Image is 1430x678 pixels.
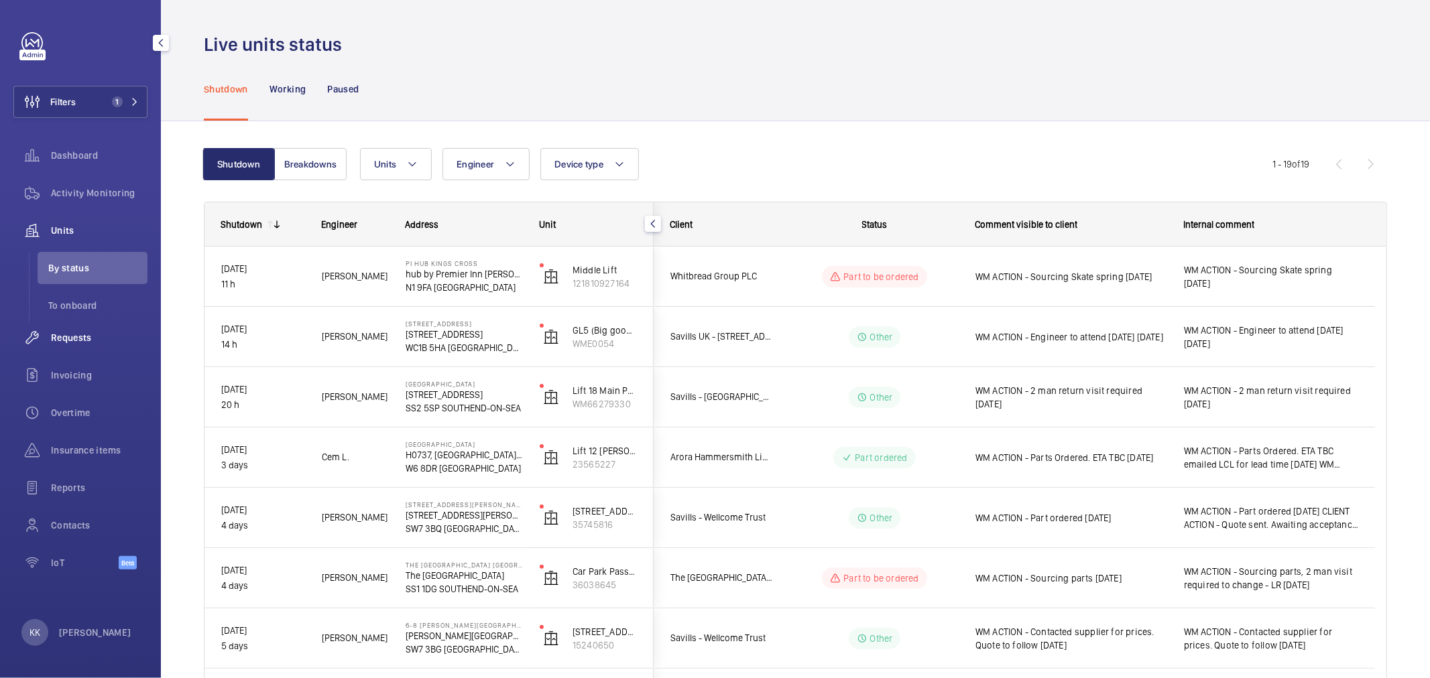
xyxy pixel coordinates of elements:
span: Overtime [51,406,147,419]
p: The [GEOGRAPHIC_DATA] [406,569,522,582]
p: 3 days [221,458,304,473]
span: Client [670,219,693,230]
p: 4 days [221,518,304,533]
span: To onboard [48,299,147,312]
span: The [GEOGRAPHIC_DATA] [GEOGRAPHIC_DATA] [670,570,774,586]
span: WM ACTION - Sourcing Skate spring [DATE] [975,270,1167,283]
div: Unit [539,219,638,230]
p: 4 days [221,578,304,594]
img: elevator.svg [543,389,559,405]
p: W6 8DR [GEOGRAPHIC_DATA] [406,462,522,475]
p: 5 days [221,638,304,654]
p: [STREET_ADDRESS] [406,320,522,328]
p: [DATE] [221,563,304,578]
p: 35745816 [573,518,637,531]
span: Comment visible to client [975,219,1077,230]
img: elevator.svg [543,630,559,647]
span: Savills UK - [STREET_ADDRESS] [670,329,774,344]
img: elevator.svg [543,329,559,345]
span: WM ACTION - 2 man return visit required [DATE] [1184,384,1358,411]
span: Arora Hammersmith Limited [670,450,774,465]
span: WM ACTION - Sourcing Skate spring [DATE] [1184,263,1358,290]
span: Invoicing [51,368,147,382]
p: Lift 12 [PERSON_NAME] [573,444,637,458]
p: Paused [327,82,359,96]
button: Shutdown [202,148,275,180]
p: Shutdown [204,82,248,96]
span: WM ACTION - 2 man return visit required [DATE] [975,384,1167,411]
p: SS2 5SP SOUTHEND-ON-SEA [406,401,522,415]
p: [STREET_ADDRESS][PERSON_NAME] [406,508,522,522]
p: N1 9FA [GEOGRAPHIC_DATA] [406,281,522,294]
span: WM ACTION - Engineer to attend [DATE] [DATE] [975,330,1167,344]
p: WM66279330 [573,397,637,411]
p: WME0054 [573,337,637,350]
img: elevator.svg [543,269,559,285]
span: WM ACTION - Sourcing parts [DATE] [975,571,1167,585]
span: Insurance items [51,444,147,457]
p: [STREET_ADDRESS][PERSON_NAME] [573,504,637,518]
p: Part to be ordered [843,571,918,585]
p: Other [870,632,893,645]
span: Internal comment [1183,219,1254,230]
span: [PERSON_NAME] [322,269,388,284]
span: Filters [50,95,76,109]
p: [STREET_ADDRESS][PERSON_NAME] [406,500,522,508]
div: Press SPACE to select this row. [204,307,654,367]
span: Savills - [GEOGRAPHIC_DATA] [670,389,774,405]
p: [DATE] [221,623,304,638]
span: WM ACTION - Contacted supplier for prices. Quote to follow [DATE] [975,625,1167,652]
p: SS1 1DG SOUTHEND-ON-SEA [406,582,522,596]
span: of [1292,159,1301,169]
p: [DATE] [221,322,304,337]
p: 20 h [221,397,304,413]
p: Middle Lift [573,263,637,277]
p: [PERSON_NAME] [59,626,131,639]
span: Requests [51,331,147,344]
p: KK [29,626,40,639]
span: Reports [51,481,147,494]
span: Device type [554,159,603,169]
span: 1 - 19 19 [1272,159,1309,169]
p: Car Park Passenger Lift right hand - 10302553-1 [573,565,637,578]
img: elevator.svg [543,450,559,466]
span: Activity Monitoring [51,186,147,200]
p: [STREET_ADDRESS] [406,328,522,341]
span: Units [51,224,147,237]
p: The [GEOGRAPHIC_DATA] [GEOGRAPHIC_DATA] [406,561,522,569]
p: [PERSON_NAME][GEOGRAPHIC_DATA] [406,629,522,642]
span: Savills - Wellcome Trust [670,510,774,525]
img: elevator.svg [543,510,559,526]
p: Other [870,391,893,404]
span: [PERSON_NAME] [322,570,388,586]
p: SW7 3BQ [GEOGRAPHIC_DATA] [406,522,522,535]
span: [PERSON_NAME] [322,389,388,405]
p: 121810927164 [573,277,637,290]
span: IoT [51,556,119,569]
p: Part to be ordered [843,270,918,283]
span: Engineer [321,219,357,230]
span: Status [862,219,888,230]
button: Breakdowns [274,148,347,180]
p: Lift 18 Main Passenger Lift [573,384,637,397]
p: Other [870,511,893,525]
p: 23565227 [573,458,637,471]
p: SW7 3BG [GEOGRAPHIC_DATA] [406,642,522,656]
span: Savills - Wellcome Trust [670,630,774,646]
p: PI Hub Kings Cross [406,259,522,267]
span: WM ACTION - Contacted supplier for prices. Quote to follow [DATE] [1184,625,1358,652]
span: WM ACTION - Sourcing parts, 2 man visit required to change - LR [DATE] [1184,565,1358,592]
span: [PERSON_NAME] [322,329,388,344]
span: 1 [112,96,123,107]
span: Contacts [51,519,147,532]
p: [DATE] [221,502,304,518]
h1: Live units status [204,32,350,57]
p: 15240650 [573,638,637,652]
p: [DATE] [221,442,304,458]
p: [STREET_ADDRESS][PERSON_NAME] [573,625,637,638]
span: [PERSON_NAME] [322,510,388,525]
p: Other [870,330,893,344]
span: WM ACTION - Engineer to attend [DATE] [DATE] [1184,324,1358,350]
p: hub by Premier Inn [PERSON_NAME][GEOGRAPHIC_DATA] [406,267,522,281]
p: 6-8 [PERSON_NAME][GEOGRAPHIC_DATA] [406,621,522,629]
